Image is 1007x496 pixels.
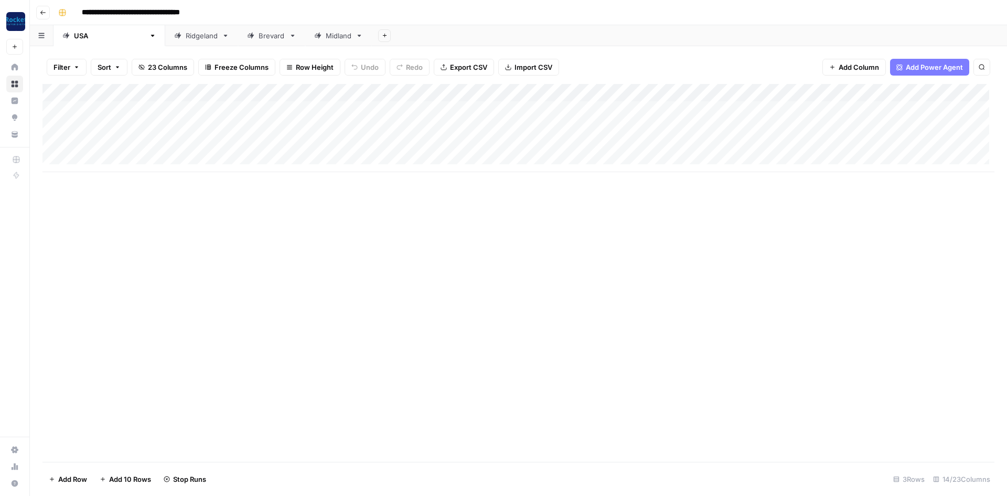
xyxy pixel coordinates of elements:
[906,62,963,72] span: Add Power Agent
[6,475,23,492] button: Help + Support
[6,59,23,76] a: Home
[259,30,285,41] div: Brevard
[186,30,218,41] div: Ridgeland
[390,59,430,76] button: Redo
[345,59,385,76] button: Undo
[6,92,23,109] a: Insights
[889,471,929,488] div: 3 Rows
[406,62,423,72] span: Redo
[215,62,269,72] span: Freeze Columns
[361,62,379,72] span: Undo
[6,441,23,458] a: Settings
[238,25,305,46] a: Brevard
[6,8,23,35] button: Workspace: Rocket Pilots
[173,474,206,484] span: Stop Runs
[296,62,334,72] span: Row Height
[6,109,23,126] a: Opportunities
[280,59,340,76] button: Row Height
[132,59,194,76] button: 23 Columns
[198,59,275,76] button: Freeze Columns
[6,12,25,31] img: Rocket Pilots Logo
[434,59,494,76] button: Export CSV
[98,62,111,72] span: Sort
[498,59,559,76] button: Import CSV
[93,471,157,488] button: Add 10 Rows
[91,59,127,76] button: Sort
[6,126,23,143] a: Your Data
[515,62,552,72] span: Import CSV
[6,458,23,475] a: Usage
[822,59,886,76] button: Add Column
[6,76,23,92] a: Browse
[326,30,351,41] div: Midland
[165,25,238,46] a: Ridgeland
[148,62,187,72] span: 23 Columns
[42,471,93,488] button: Add Row
[47,59,87,76] button: Filter
[58,474,87,484] span: Add Row
[157,471,212,488] button: Stop Runs
[53,62,70,72] span: Filter
[929,471,994,488] div: 14/23 Columns
[74,30,145,41] div: [GEOGRAPHIC_DATA]
[890,59,969,76] button: Add Power Agent
[109,474,151,484] span: Add 10 Rows
[305,25,372,46] a: Midland
[839,62,879,72] span: Add Column
[450,62,487,72] span: Export CSV
[53,25,165,46] a: [GEOGRAPHIC_DATA]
